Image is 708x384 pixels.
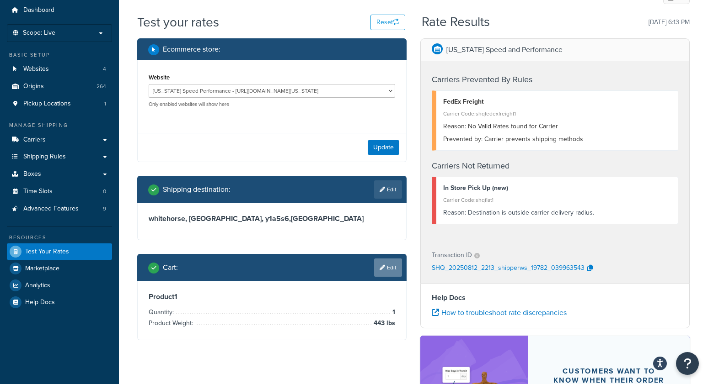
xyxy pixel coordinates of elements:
[7,234,112,242] div: Resources
[163,45,220,53] h2: Ecommerce store :
[7,2,112,19] a: Dashboard
[7,121,112,129] div: Manage Shipping
[163,185,231,194] h2: Shipping destination :
[149,318,195,328] span: Product Weight:
[432,307,567,318] a: How to troubleshoot rate discrepancies
[368,140,399,155] button: Update
[23,65,49,73] span: Websites
[7,95,112,112] li: Pickup Locations
[23,205,79,213] span: Advanced Features
[7,95,112,112] a: Pickup Locations1
[676,352,699,375] button: Open Resource Center
[23,153,66,161] span: Shipping Rules
[422,15,490,29] h2: Rate Results
[7,243,112,260] a: Test Your Rates
[7,183,112,200] a: Time Slots0
[432,292,678,303] h4: Help Docs
[7,61,112,78] a: Websites4
[23,100,71,108] span: Pickup Locations
[432,160,678,172] h4: Carriers Not Returned
[649,16,690,29] p: [DATE] 6:13 PM
[25,299,55,306] span: Help Docs
[103,65,106,73] span: 4
[149,307,176,317] span: Quantity:
[137,13,219,31] h1: Test your rates
[163,263,178,272] h2: Cart :
[7,78,112,95] a: Origins264
[443,121,466,131] span: Reason:
[23,83,44,90] span: Origins
[374,180,402,199] a: Edit
[374,258,402,277] a: Edit
[443,120,671,133] div: No Valid Rates found for Carrier
[443,134,483,144] span: Prevented by:
[149,292,395,301] h3: Product 1
[23,170,41,178] span: Boxes
[443,95,671,108] div: FedEx Freight
[25,282,50,289] span: Analytics
[103,205,106,213] span: 9
[446,43,563,56] p: [US_STATE] Speed and Performance
[443,208,466,217] span: Reason:
[103,188,106,195] span: 0
[7,51,112,59] div: Basic Setup
[7,200,112,217] a: Advanced Features9
[443,107,671,120] div: Carrier Code: shqfedexfreight1
[7,277,112,294] a: Analytics
[149,74,170,81] label: Website
[7,200,112,217] li: Advanced Features
[443,133,671,146] div: Carrier prevents shipping methods
[149,214,395,223] h3: whitehorse, [GEOGRAPHIC_DATA], y1a5s6 , [GEOGRAPHIC_DATA]
[7,166,112,183] a: Boxes
[7,148,112,165] a: Shipping Rules
[7,132,112,148] a: Carriers
[97,83,106,90] span: 264
[443,206,671,219] div: Destination is outside carrier delivery radius.
[23,29,55,37] span: Scope: Live
[432,74,678,86] h4: Carriers Prevented By Rules
[443,194,671,206] div: Carrier Code: shqflat1
[25,248,69,256] span: Test Your Rates
[23,188,53,195] span: Time Slots
[7,61,112,78] li: Websites
[432,262,585,275] p: SHQ_20250812_2213_shipperws_19782_039963543
[390,307,395,318] span: 1
[23,136,46,144] span: Carriers
[432,249,472,262] p: Transaction ID
[149,101,395,108] p: Only enabled websites will show here
[443,182,671,195] div: In Store Pick Up (new)
[370,15,405,30] button: Reset
[25,265,59,273] span: Marketplace
[7,78,112,95] li: Origins
[7,183,112,200] li: Time Slots
[371,318,395,329] span: 443 lbs
[104,100,106,108] span: 1
[7,294,112,310] a: Help Docs
[7,260,112,277] a: Marketplace
[23,6,54,14] span: Dashboard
